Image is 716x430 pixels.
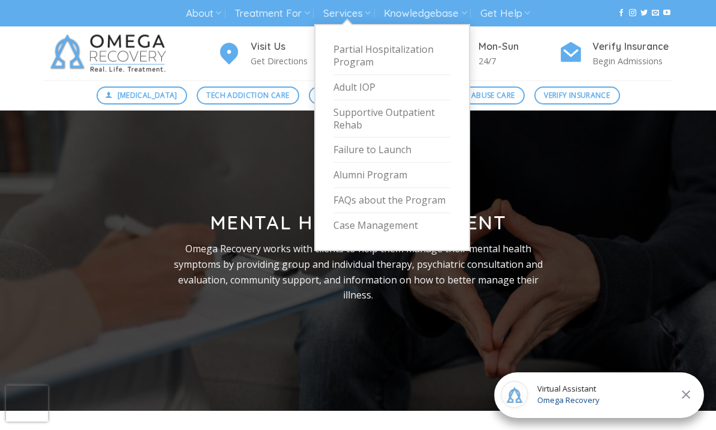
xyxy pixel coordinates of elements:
a: Partial Hospitalization Program [333,37,451,75]
a: Knowledgebase [384,2,467,25]
a: Mental Health Care [309,86,408,104]
a: Follow on Facebook [618,9,625,17]
a: Failure to Launch [333,138,451,163]
a: Verify Insurance Begin Admissions [559,39,673,68]
img: Omega Recovery [43,26,178,80]
a: Verify Insurance [534,86,620,104]
h4: Visit Us [251,39,331,55]
p: Omega Recovery works with clients to help them manage their mental health symptoms by providing g... [164,241,552,303]
a: Case Management [333,213,451,238]
a: Alumni Program [333,163,451,188]
h4: Verify Insurance [592,39,673,55]
a: Follow on Twitter [640,9,648,17]
a: FAQs about the Program [333,188,451,213]
a: Substance Abuse Care [417,86,525,104]
a: About [186,2,221,25]
strong: Mental Health Treatment [210,210,507,234]
p: Begin Admissions [592,54,673,68]
a: Visit Us Get Directions [217,39,331,68]
a: [MEDICAL_DATA] [97,86,188,104]
p: Get Directions [251,54,331,68]
a: Treatment For [234,2,309,25]
a: Send us an email [652,9,659,17]
a: Tech Addiction Care [197,86,299,104]
span: Verify Insurance [544,89,610,101]
a: Adult IOP [333,75,451,100]
span: Substance Abuse Care [427,89,515,101]
span: [MEDICAL_DATA] [118,89,178,101]
a: Get Help [480,2,530,25]
p: 24/7 [479,54,559,68]
span: Tech Addiction Care [206,89,289,101]
h4: Mon-Sun [479,39,559,55]
a: Follow on Instagram [629,9,636,17]
a: Supportive Outpatient Rehab [333,100,451,138]
a: Follow on YouTube [663,9,670,17]
a: Services [323,2,371,25]
iframe: reCAPTCHA [6,386,48,422]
